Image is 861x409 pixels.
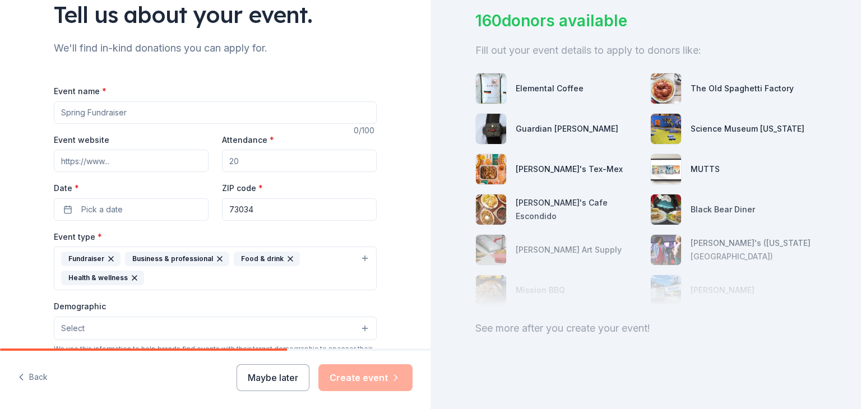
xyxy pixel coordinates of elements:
div: Fill out your event details to apply to donors like: [475,41,816,59]
label: Event website [54,134,109,146]
div: We use this information to help brands find events with their target demographic to sponsor their... [54,345,377,362]
div: Food & drink [234,252,300,266]
img: photo for Elemental Coffee [476,73,506,104]
div: Science Museum [US_STATE] [691,122,804,136]
img: photo for Science Museum Oklahoma [651,114,681,144]
div: 0 /100 [354,124,377,137]
input: 20 [222,150,377,172]
label: Attendance [222,134,274,146]
img: photo for Guardian Angel Device [476,114,506,144]
button: Back [18,366,48,389]
input: Spring Fundraiser [54,101,377,124]
div: Elemental Coffee [516,82,584,95]
span: Select [61,322,85,335]
button: FundraiserBusiness & professionalFood & drinkHealth & wellness [54,247,377,290]
img: photo for MUTTS [651,154,681,184]
label: Event name [54,86,107,97]
img: photo for Chuy's Tex-Mex [476,154,506,184]
div: Fundraiser [61,252,121,266]
img: photo for The Old Spaghetti Factory [651,73,681,104]
div: See more after you create your event! [475,319,816,337]
span: Pick a date [81,203,123,216]
label: Date [54,183,209,194]
div: We'll find in-kind donations you can apply for. [54,39,377,57]
button: Maybe later [237,364,309,391]
div: [PERSON_NAME]'s Tex-Mex [516,162,623,176]
button: Pick a date [54,198,209,221]
input: 12345 (U.S. only) [222,198,377,221]
label: Event type [54,231,102,243]
label: ZIP code [222,183,263,194]
label: Demographic [54,301,106,312]
div: MUTTS [691,162,720,176]
div: Business & professional [125,252,229,266]
div: 160 donors available [475,9,816,32]
div: The Old Spaghetti Factory [691,82,794,95]
button: Select [54,317,377,340]
div: Guardian [PERSON_NAME] [516,122,618,136]
input: https://www... [54,150,209,172]
div: Health & wellness [61,271,144,285]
